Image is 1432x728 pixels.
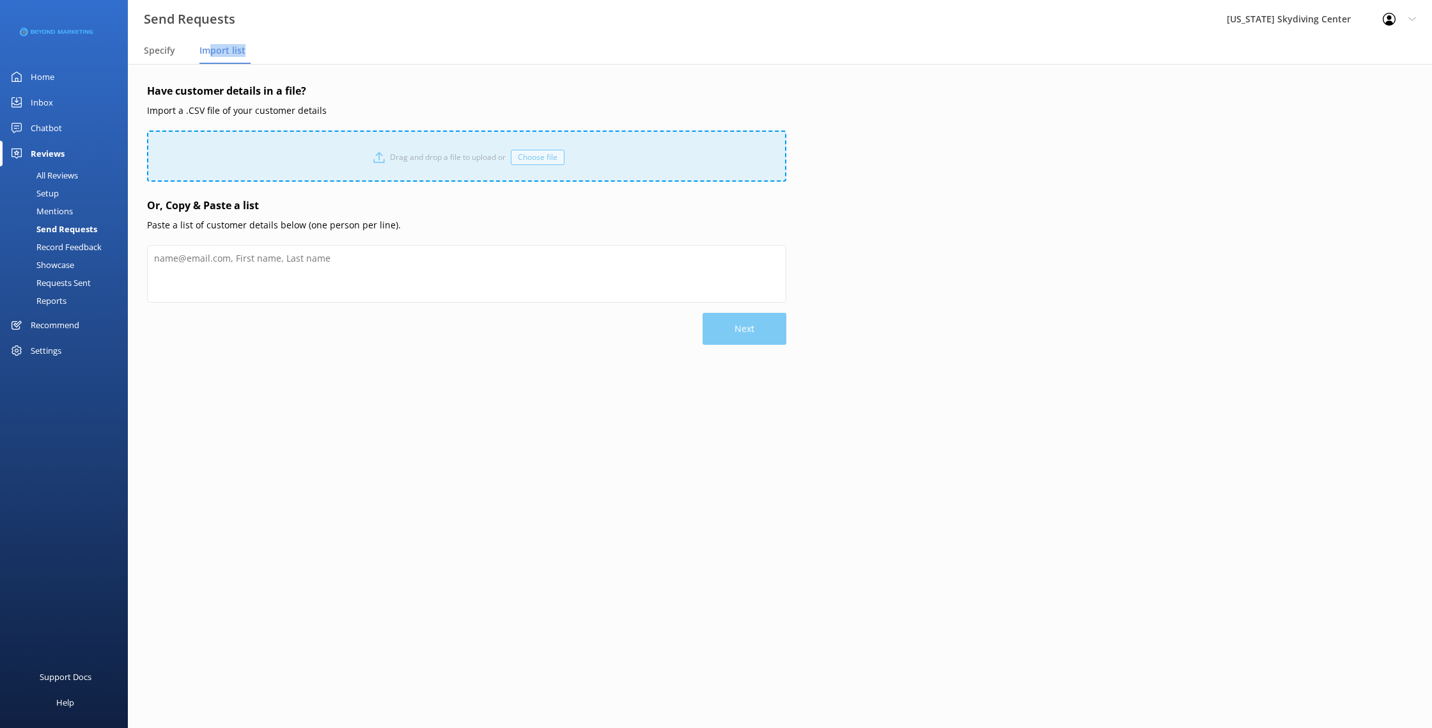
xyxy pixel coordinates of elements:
[31,338,61,363] div: Settings
[56,690,74,715] div: Help
[8,256,128,274] a: Showcase
[8,184,59,202] div: Setup
[8,292,128,310] a: Reports
[147,198,786,214] h4: Or, Copy & Paste a list
[8,202,128,220] a: Mentions
[144,9,235,29] h3: Send Requests
[8,202,73,220] div: Mentions
[8,238,102,256] div: Record Feedback
[147,104,786,118] p: Import a .CSV file of your customer details
[144,44,175,57] span: Specify
[8,166,128,184] a: All Reviews
[511,150,564,165] div: Choose file
[8,274,128,292] a: Requests Sent
[8,166,78,184] div: All Reviews
[8,238,128,256] a: Record Feedback
[31,90,53,115] div: Inbox
[147,83,786,100] h4: Have customer details in a file?
[8,184,128,202] a: Setup
[8,292,66,310] div: Reports
[19,22,93,43] img: 3-1676954853.png
[385,151,511,163] p: Drag and drop a file to upload or
[31,64,54,90] div: Home
[147,218,786,232] p: Paste a list of customer details below (one person per line).
[8,220,128,238] a: Send Requests
[8,274,91,292] div: Requests Sent
[8,220,97,238] div: Send Requests
[40,664,91,690] div: Support Docs
[31,312,79,338] div: Recommend
[8,256,74,274] div: Showcase
[199,44,245,57] span: Import list
[31,115,62,141] div: Chatbot
[31,141,65,166] div: Reviews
